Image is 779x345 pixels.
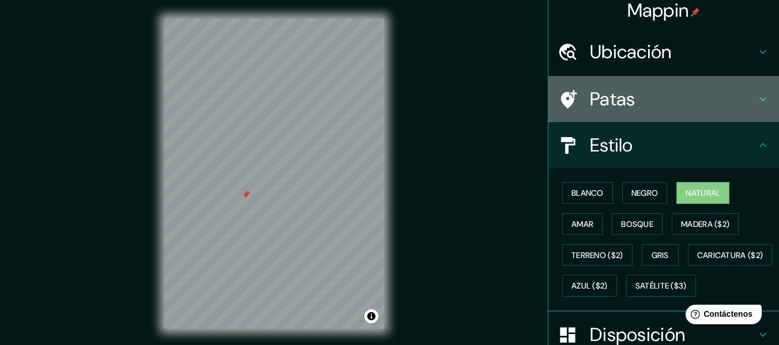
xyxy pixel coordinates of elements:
div: Ubicación [548,29,779,75]
font: Negro [631,188,658,198]
button: Bosque [612,213,663,235]
canvas: Mapa [164,18,384,329]
button: Satélite ($3) [626,275,696,297]
font: Natural [686,188,720,198]
font: Azul ($2) [571,281,608,291]
button: Azul ($2) [562,275,617,297]
button: Natural [676,182,729,204]
button: Terreno ($2) [562,244,633,266]
font: Terreno ($2) [571,250,623,260]
font: Ubicación [590,40,672,64]
font: Estilo [590,133,633,157]
font: Amar [571,219,593,229]
font: Patas [590,87,635,111]
div: Estilo [548,122,779,168]
button: Activar o desactivar atribución [364,309,378,323]
font: Gris [652,250,669,260]
font: Blanco [571,188,604,198]
font: Satélite ($3) [635,281,687,291]
button: Caricatura ($2) [688,244,773,266]
button: Gris [642,244,679,266]
div: Patas [548,76,779,122]
font: Madera ($2) [681,219,729,229]
button: Negro [622,182,668,204]
iframe: Lanzador de widgets de ayuda [676,300,766,332]
button: Amar [562,213,603,235]
button: Madera ($2) [672,213,739,235]
img: pin-icon.png [691,7,700,17]
font: Bosque [621,219,653,229]
font: Caricatura ($2) [697,250,763,260]
button: Blanco [562,182,613,204]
